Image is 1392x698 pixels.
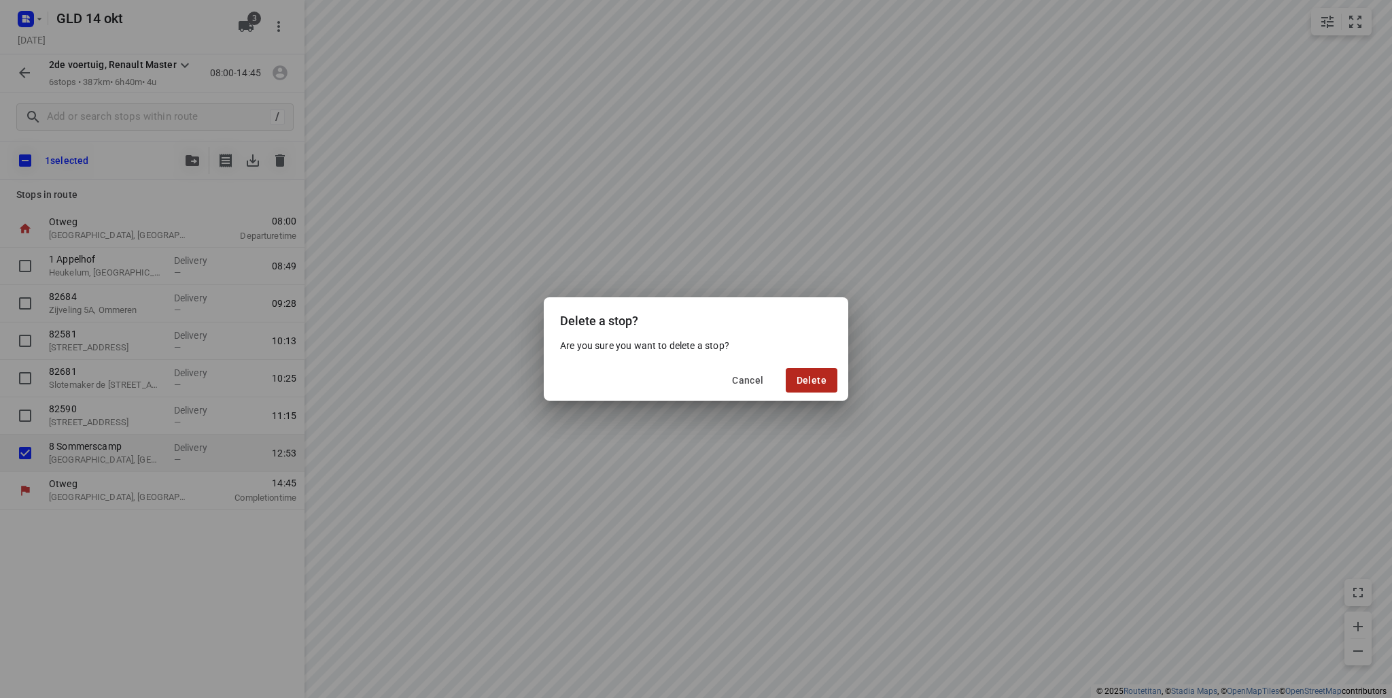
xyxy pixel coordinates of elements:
[797,375,826,386] span: Delete
[732,375,763,386] span: Cancel
[721,368,774,393] button: Cancel
[544,297,848,339] div: Delete a stop?
[560,339,832,352] p: Are you sure you want to delete a stop?
[786,368,837,393] button: Delete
